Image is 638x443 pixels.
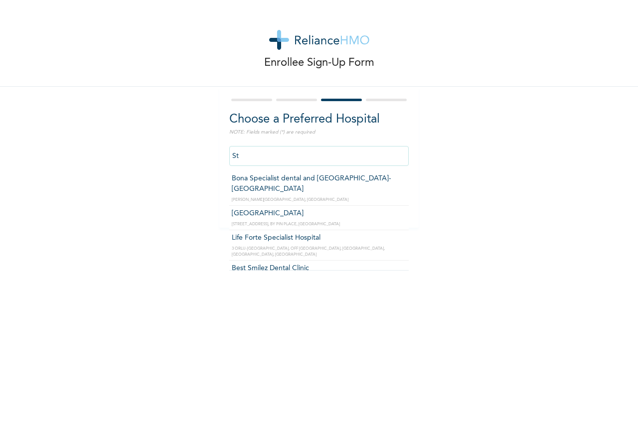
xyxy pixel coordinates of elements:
[232,233,406,243] p: Life Forte Specialist Hospital
[232,263,406,274] p: Best Smilez Dental Clinic
[232,173,406,194] p: Bona Specialist dental and [GEOGRAPHIC_DATA]- [GEOGRAPHIC_DATA]
[232,221,406,227] p: [STREET_ADDRESS], BY PIN PLACE, [GEOGRAPHIC_DATA]
[229,129,409,136] p: NOTE: Fields marked (*) are required
[269,30,369,50] img: logo
[264,55,374,71] p: Enrollee Sign-Up Form
[229,146,409,166] input: Search by name, address or governorate
[232,246,406,258] p: 3 ORLU-[GEOGRAPHIC_DATA], OFF [GEOGRAPHIC_DATA], [GEOGRAPHIC_DATA], [GEOGRAPHIC_DATA], [GEOGRAPHI...
[229,111,409,129] h2: Choose a Preferred Hospital
[232,197,406,203] p: [PERSON_NAME][GEOGRAPHIC_DATA], [GEOGRAPHIC_DATA]
[232,208,406,219] p: [GEOGRAPHIC_DATA]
